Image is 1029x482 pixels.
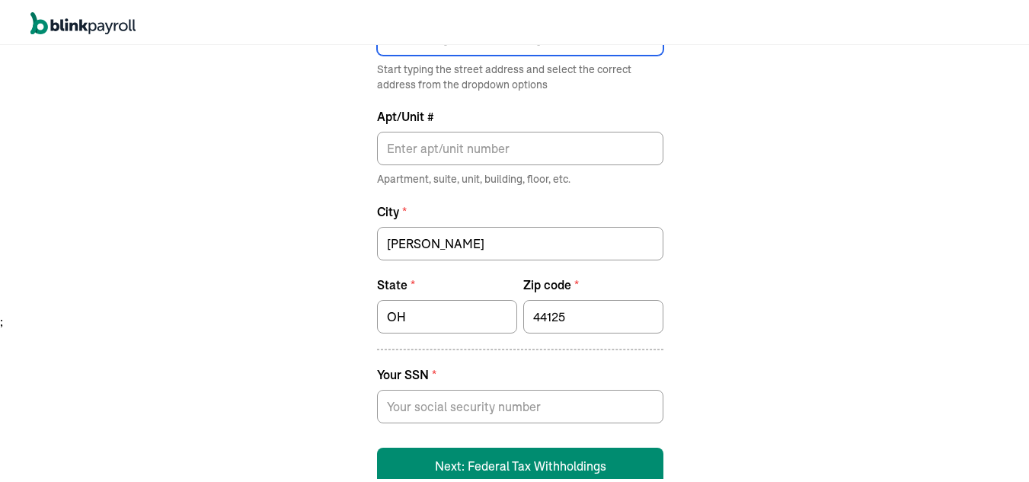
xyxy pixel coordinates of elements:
input: Your social security number [377,388,663,421]
input: Business state [377,298,517,331]
input: Enter zipcode [523,298,663,331]
label: Your SSN [377,363,663,381]
label: City [377,200,663,219]
label: Zip code [523,273,663,292]
span: Apartment, suite, unit, building, floor, etc. [377,169,663,185]
input: Business location city [377,225,663,258]
span: Start typing the street address and select the correct address from the dropdown options [377,59,663,90]
label: Apt/Unit # [377,105,663,123]
label: State [377,273,517,292]
button: Next: Federal Tax Withholdings [377,445,663,482]
input: Enter apt/unit number [377,129,663,163]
